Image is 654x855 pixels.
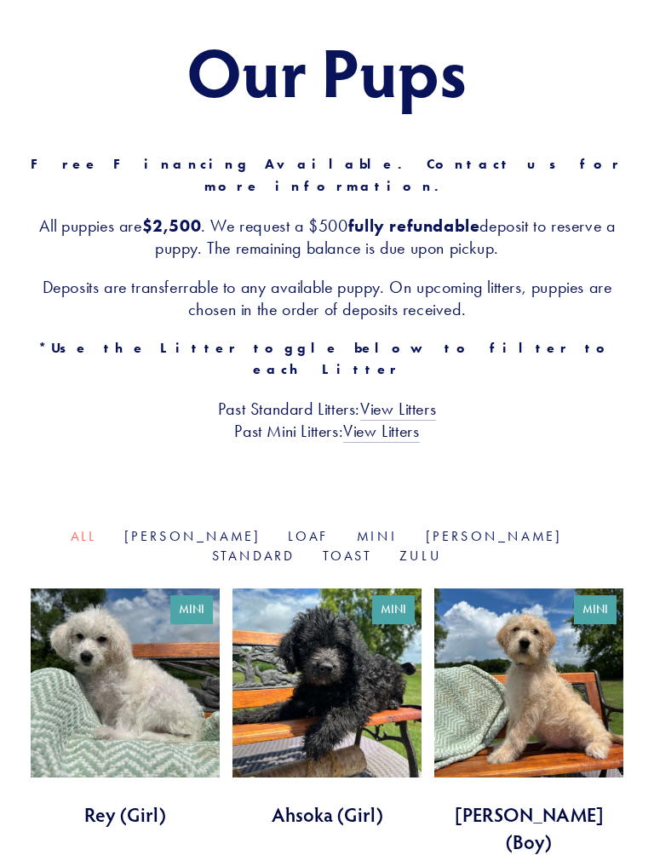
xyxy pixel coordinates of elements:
a: All [71,528,97,544]
a: Standard [212,548,295,564]
a: Toast [323,548,372,564]
a: Zulu [399,548,442,564]
a: Mini [357,528,399,544]
h3: All puppies are . We request a $500 deposit to reserve a puppy. The remaining balance is due upon... [31,215,623,259]
strong: fully refundable [348,215,480,236]
a: [PERSON_NAME] [426,528,563,544]
h3: Past Standard Litters: Past Mini Litters: [31,398,623,442]
strong: Free Financing Available. Contact us for more information. [31,156,637,194]
h3: Deposits are transferrable to any available puppy. On upcoming litters, puppies are chosen in the... [31,276,623,320]
strong: *Use the Litter toggle below to filter to each Litter [38,340,629,378]
a: Loaf [288,528,329,544]
h1: Our Pups [31,33,623,108]
a: [PERSON_NAME] [124,528,261,544]
a: View Litters [360,399,436,421]
a: View Litters [343,421,419,443]
strong: $2,500 [142,215,202,236]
